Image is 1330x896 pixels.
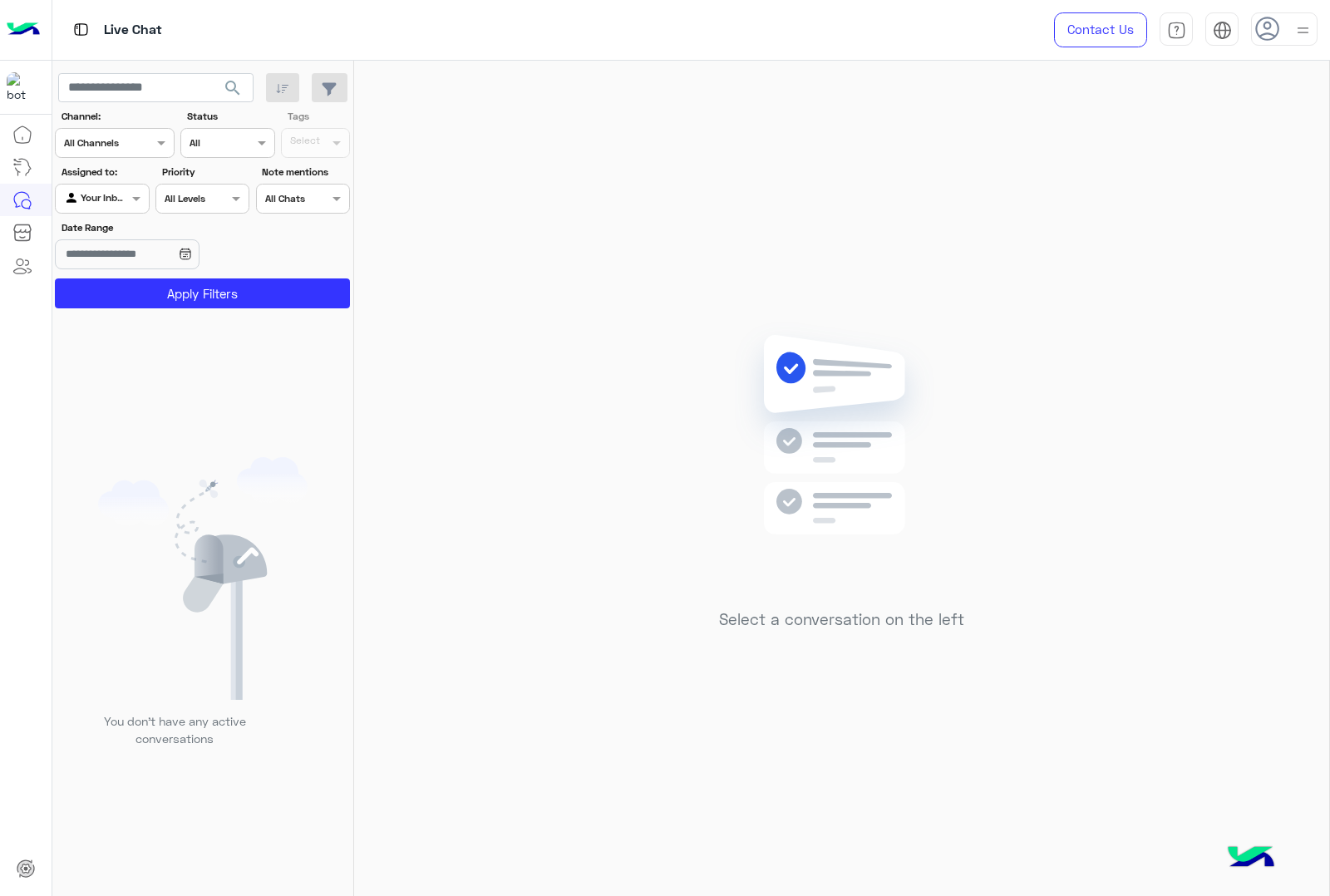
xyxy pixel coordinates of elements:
[7,12,40,47] img: Logo
[722,322,962,598] img: no messages
[1167,21,1186,40] img: tab
[91,712,259,748] p: You don’t have any active conversations
[213,73,254,109] button: search
[55,278,350,308] button: Apply Filters
[162,165,248,180] label: Priority
[262,165,347,180] label: Note mentions
[1160,12,1193,47] a: tab
[98,457,308,700] img: empty users
[223,78,243,98] span: search
[187,109,273,124] label: Status
[62,165,147,180] label: Assigned to:
[1222,830,1280,888] img: hulul-logo.png
[719,610,964,629] h5: Select a conversation on the left
[1293,20,1313,41] img: profile
[104,19,162,42] p: Live Chat
[1213,21,1232,40] img: tab
[1054,12,1147,47] a: Contact Us
[62,220,248,235] label: Date Range
[7,72,37,102] img: 713415422032625
[62,109,173,124] label: Channel:
[71,19,91,40] img: tab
